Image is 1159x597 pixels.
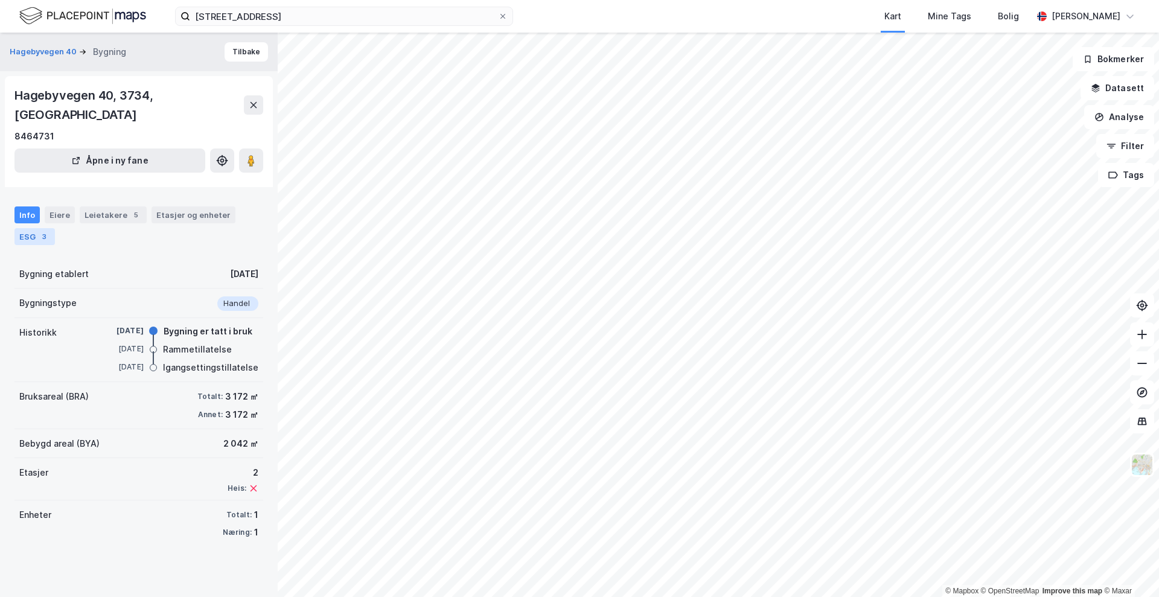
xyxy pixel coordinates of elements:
div: [DATE] [230,267,258,281]
div: [DATE] [95,362,144,372]
div: Etasjer og enheter [156,209,231,220]
div: Bygningstype [19,296,77,310]
button: Tags [1098,163,1154,187]
div: Heis: [228,484,246,493]
input: Søk på adresse, matrikkel, gårdeiere, leietakere eller personer [190,7,498,25]
div: Bruksareal (BRA) [19,389,89,404]
div: Mine Tags [928,9,971,24]
div: Bygning [93,45,126,59]
img: logo.f888ab2527a4732fd821a326f86c7f29.svg [19,5,146,27]
div: 5 [130,209,142,221]
div: [PERSON_NAME] [1052,9,1120,24]
button: Hagebyvegen 40 [10,46,79,58]
div: Næring: [223,528,252,537]
div: Rammetillatelse [163,342,232,357]
a: Improve this map [1042,587,1102,595]
div: 3 172 ㎡ [225,407,258,422]
button: Datasett [1081,76,1154,100]
img: Z [1131,453,1154,476]
div: [DATE] [95,325,144,336]
button: Åpne i ny fane [14,148,205,173]
div: Leietakere [80,206,147,223]
div: 1 [254,525,258,540]
button: Analyse [1084,105,1154,129]
button: Bokmerker [1073,47,1154,71]
div: 8464731 [14,129,54,144]
div: Kontrollprogram for chat [1099,539,1159,597]
div: Eiere [45,206,75,223]
div: Info [14,206,40,223]
div: Enheter [19,508,51,522]
div: Totalt: [226,510,252,520]
div: 2 042 ㎡ [223,436,258,451]
button: Tilbake [225,42,268,62]
div: 3 [38,231,50,243]
button: Filter [1096,134,1154,158]
div: Igangsettingstillatelse [163,360,258,375]
div: Bygning er tatt i bruk [164,324,252,339]
div: Historikk [19,325,57,340]
div: Bygning etablert [19,267,89,281]
div: Kart [884,9,901,24]
div: Bebygd areal (BYA) [19,436,100,451]
a: Mapbox [945,587,979,595]
div: Hagebyvegen 40, 3734, [GEOGRAPHIC_DATA] [14,86,244,124]
iframe: Chat Widget [1099,539,1159,597]
div: Etasjer [19,465,48,480]
div: 3 172 ㎡ [225,389,258,404]
div: 1 [254,508,258,522]
div: Annet: [198,410,223,420]
a: OpenStreetMap [981,587,1039,595]
div: Bolig [998,9,1019,24]
div: [DATE] [95,343,144,354]
div: 2 [228,465,258,480]
div: ESG [14,228,55,245]
div: Totalt: [197,392,223,401]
